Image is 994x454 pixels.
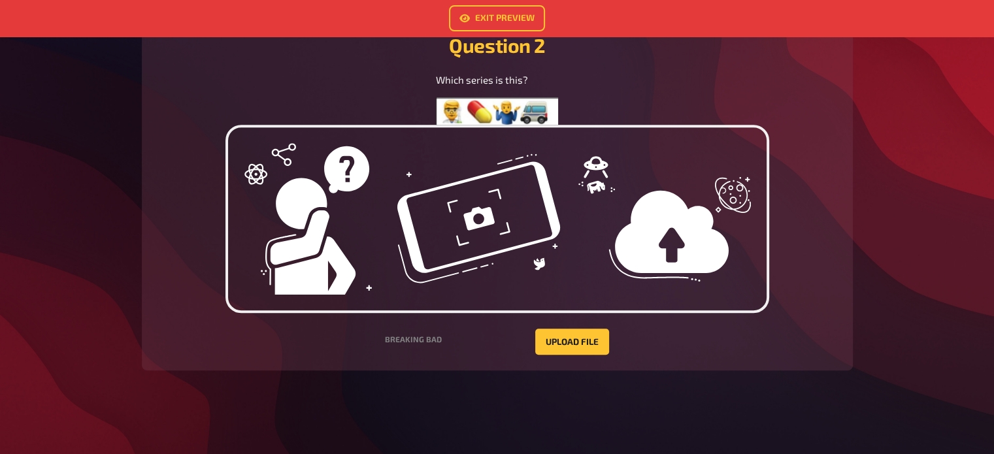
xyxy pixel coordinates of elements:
[535,329,609,355] button: Upload file
[385,335,442,343] label: Breaking Bad
[225,125,769,314] img: upload
[157,33,837,57] h2: Question 2
[436,97,558,125] img: image
[449,5,545,31] a: Exit Preview
[436,74,528,86] span: Which series is this?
